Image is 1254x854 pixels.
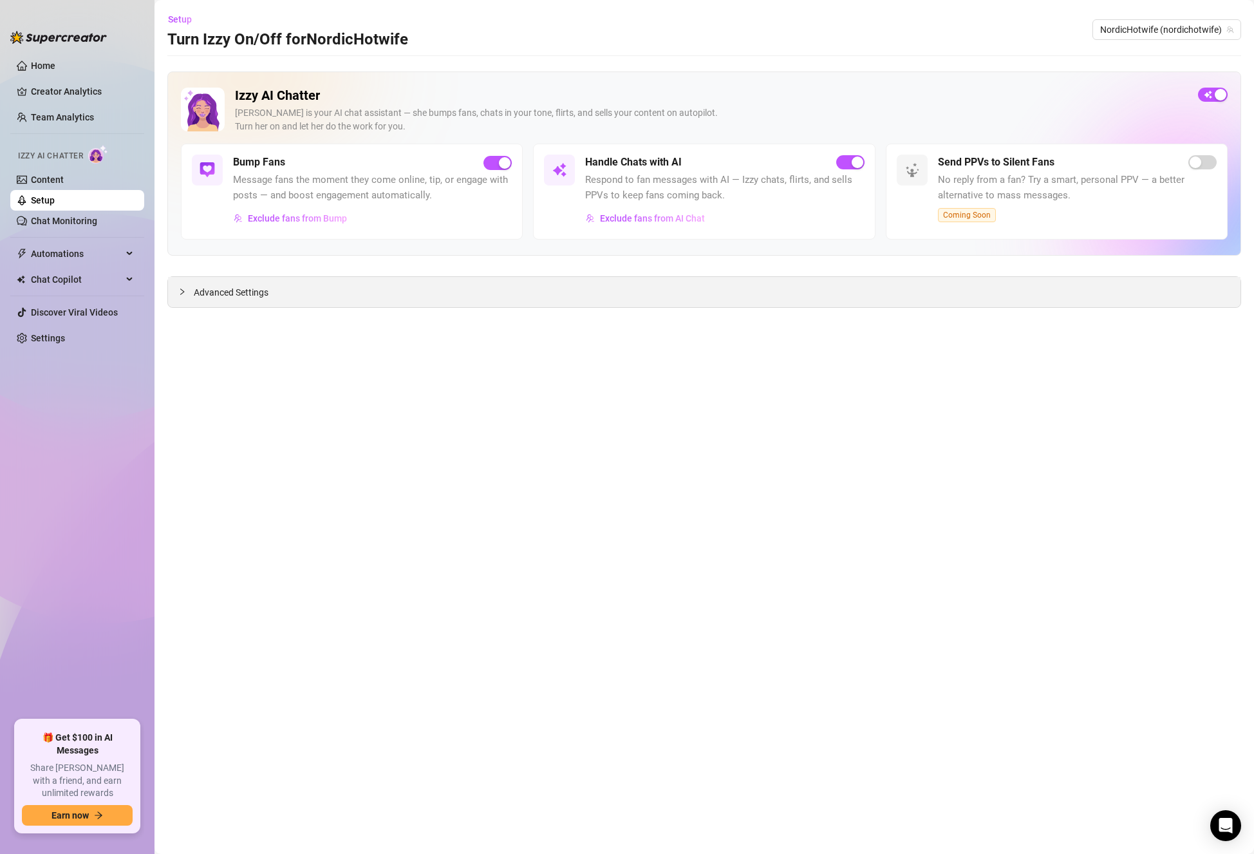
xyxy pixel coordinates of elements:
button: Exclude fans from Bump [233,208,348,229]
span: Chat Copilot [31,269,122,290]
h5: Send PPVs to Silent Fans [938,155,1054,170]
span: thunderbolt [17,249,27,259]
button: Earn nowarrow-right [22,805,133,826]
span: Earn now [51,810,89,821]
img: logo-BBDzfeDw.svg [10,31,107,44]
button: Exclude fans from AI Chat [585,208,706,229]
h5: Bump Fans [233,155,285,170]
span: Coming Soon [938,208,996,222]
span: No reply from a fan? Try a smart, personal PPV — a better alternative to mass messages. [938,173,1217,203]
img: svg%3e [552,162,567,178]
img: Chat Copilot [17,275,25,284]
h5: Handle Chats with AI [585,155,682,170]
a: Chat Monitoring [31,216,97,226]
div: collapsed [178,285,194,299]
span: Share [PERSON_NAME] with a friend, and earn unlimited rewards [22,762,133,800]
span: Message fans the moment they come online, tip, or engage with posts — and boost engagement automa... [233,173,512,203]
img: svg%3e [586,214,595,223]
a: Content [31,175,64,185]
span: Exclude fans from AI Chat [600,213,705,223]
a: Home [31,61,55,71]
img: svg%3e [234,214,243,223]
img: svg%3e [200,162,215,178]
img: svg%3e [904,162,920,178]
a: Setup [31,195,55,205]
span: Advanced Settings [194,285,268,299]
a: Settings [31,333,65,343]
img: AI Chatter [88,145,108,164]
span: collapsed [178,288,186,296]
span: team [1226,26,1234,33]
div: Open Intercom Messenger [1210,810,1241,841]
span: arrow-right [94,811,103,820]
a: Creator Analytics [31,81,134,102]
a: Team Analytics [31,112,94,122]
span: NordicHotwife (nordichotwife) [1100,20,1233,39]
span: Respond to fan messages with AI — Izzy chats, flirts, and sells PPVs to keep fans coming back. [585,173,864,203]
span: Exclude fans from Bump [248,213,347,223]
div: [PERSON_NAME] is your AI chat assistant — she bumps fans, chats in your tone, flirts, and sells y... [235,106,1188,133]
button: Setup [167,9,202,30]
a: Discover Viral Videos [31,307,118,318]
span: 🎁 Get $100 in AI Messages [22,732,133,757]
h3: Turn Izzy On/Off for NordicHotwife [167,30,408,50]
h2: Izzy AI Chatter [235,88,1188,104]
span: Automations [31,243,122,264]
span: Izzy AI Chatter [18,150,83,162]
span: Setup [168,14,192,24]
img: Izzy AI Chatter [181,88,225,131]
